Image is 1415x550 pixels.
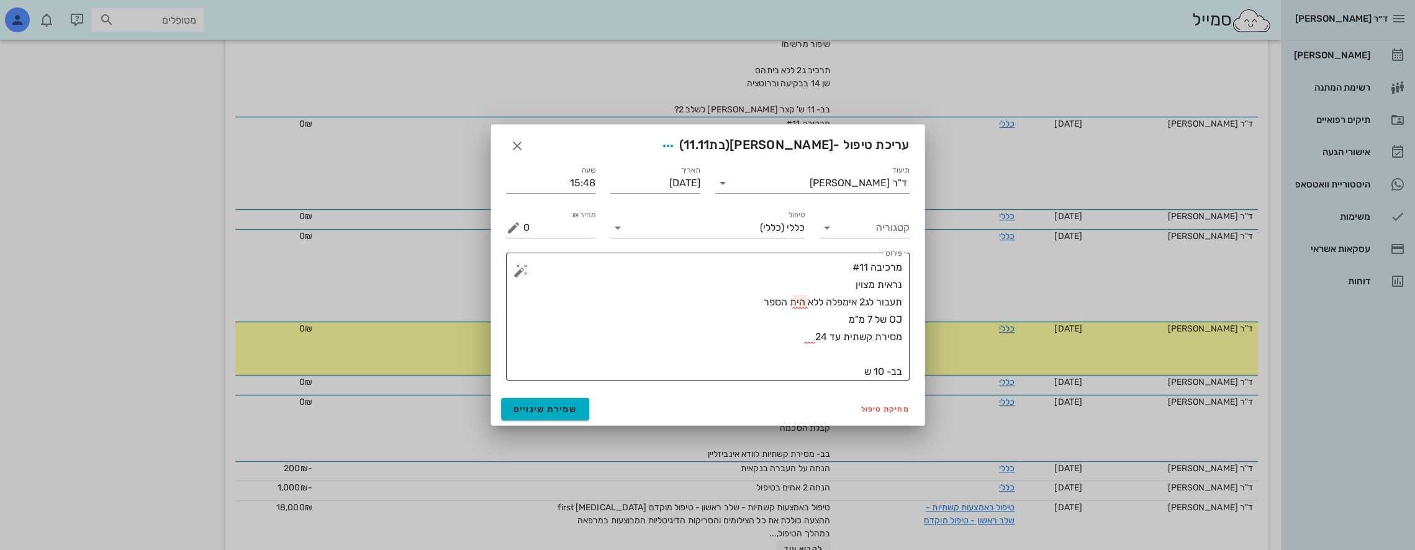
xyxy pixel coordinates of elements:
[680,166,700,175] label: תאריך
[572,210,596,220] label: מחיר ₪
[513,404,577,415] span: שמירת שינויים
[684,137,709,152] span: 11.11
[810,178,907,189] div: ד"ר [PERSON_NAME]
[506,220,521,235] button: מחיר ₪ appended action
[885,249,902,258] label: פירוט
[892,166,910,175] label: תיעוד
[715,173,910,193] div: תיעודד"ר [PERSON_NAME]
[501,398,590,420] button: שמירת שינויים
[730,137,833,152] span: [PERSON_NAME]
[657,135,910,157] span: עריכת טיפול -
[760,222,784,233] span: (כללי)
[861,405,910,413] span: מחיקת טיפול
[582,166,596,175] label: שעה
[856,400,915,418] button: מחיקת טיפול
[787,222,805,233] span: כללי
[679,137,730,152] span: (בת )
[789,210,805,220] label: טיפול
